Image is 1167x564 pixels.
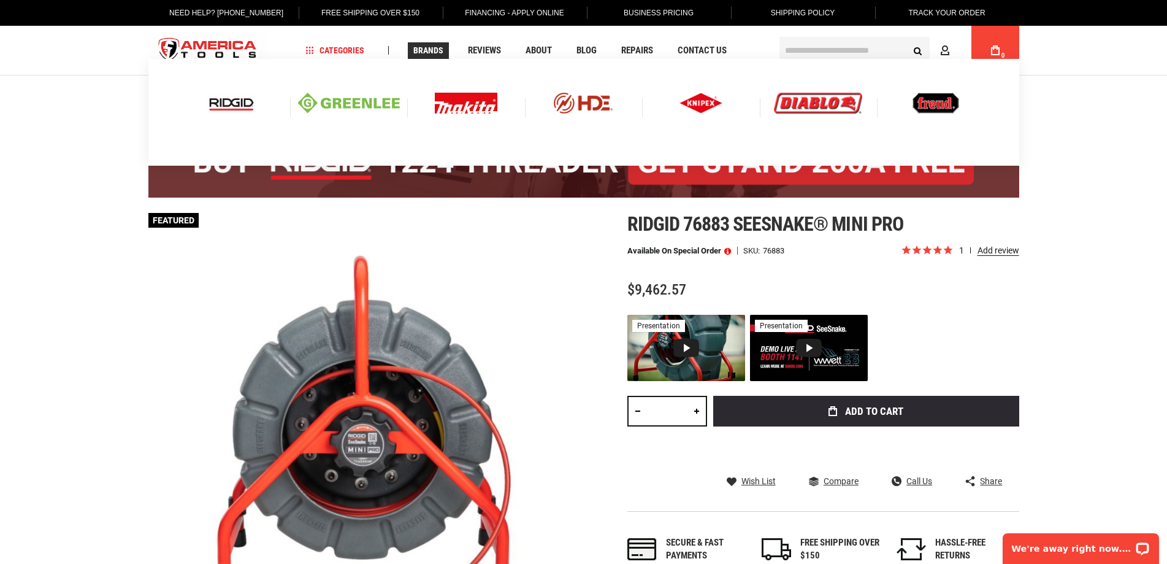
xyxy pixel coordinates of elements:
img: HDE logo [532,93,634,114]
img: shipping [762,538,791,560]
a: store logo [148,28,267,74]
img: payments [627,538,657,560]
span: Share [980,477,1002,485]
img: Makita Logo [435,93,497,114]
span: $9,462.57 [627,281,686,298]
span: Rated 5.0 out of 5 stars 1 reviews [901,244,1019,258]
span: Blog [576,46,597,55]
img: Knipex logo [679,93,722,114]
span: Reviews [468,46,501,55]
a: Wish List [727,476,776,487]
img: America Tools [148,28,267,74]
a: Contact Us [672,42,732,59]
span: Compare [824,477,859,485]
div: Secure & fast payments [666,536,746,563]
span: Wish List [741,477,776,485]
a: Brands [408,42,449,59]
a: 0 [984,26,1007,75]
span: 1 reviews [959,245,1019,255]
a: Blog [571,42,602,59]
img: Freud logo [913,93,959,114]
a: About [520,42,557,59]
button: Search [906,39,930,62]
strong: SKU [743,247,763,255]
iframe: LiveChat chat widget [995,525,1167,564]
span: Categories [305,46,364,55]
span: Shipping Policy [771,9,835,17]
a: Call Us [892,476,932,487]
button: Add to Cart [713,396,1019,427]
span: 0 [1001,52,1005,59]
span: Brands [413,46,443,55]
a: Compare [809,476,859,487]
div: HASSLE-FREE RETURNS [935,536,1015,563]
a: Reviews [462,42,507,59]
span: About [526,46,552,55]
span: Add to Cart [845,406,903,417]
a: Categories [300,42,370,59]
div: FREE SHIPPING OVER $150 [800,536,880,563]
img: Diablo logo [774,93,862,114]
span: Repairs [621,46,653,55]
span: Call Us [906,477,932,485]
img: returns [897,538,926,560]
span: Ridgid 76883 seesnake® mini pro [627,212,903,236]
iframe: Secure express checkout frame [711,430,1022,435]
div: 76883 [763,247,784,255]
img: Greenlee logo [298,93,400,114]
span: Contact Us [678,46,727,55]
img: Ridgid logo [206,93,257,114]
p: Available on Special Order [627,247,731,255]
a: Repairs [616,42,659,59]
